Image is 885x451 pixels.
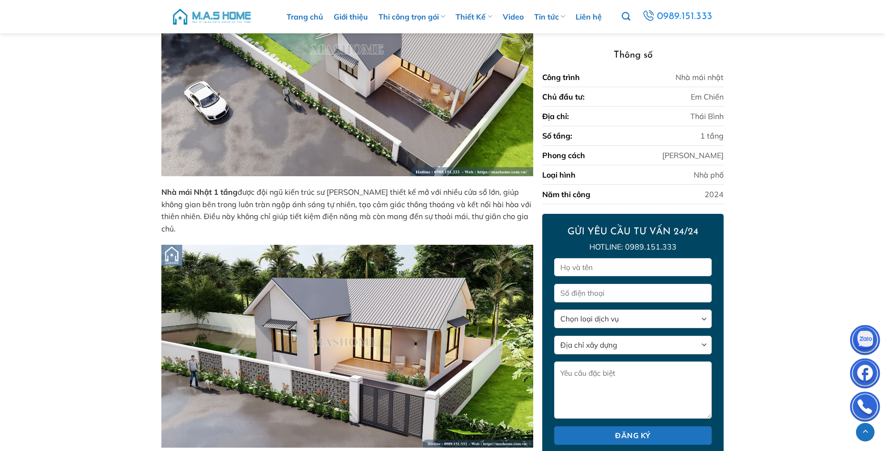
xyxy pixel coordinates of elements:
[700,130,724,141] div: 1 tầng
[691,91,724,102] div: Em Chiến
[851,361,879,389] img: Facebook
[171,2,252,31] img: M.A.S HOME – Tổng Thầu Thiết Kế Và Xây Nhà Trọn Gói
[554,426,711,445] input: Đăng ký
[641,8,714,25] a: 0989.151.333
[161,187,238,197] strong: Nhà mái Nhật 1 tầng
[705,189,724,200] div: 2024
[856,423,875,441] a: Lên đầu trang
[542,189,590,200] div: Năm thi công
[542,150,585,161] div: Phong cách
[690,110,724,122] div: Thái Bình
[622,7,630,27] a: Tìm kiếm
[694,169,724,180] div: Nhà phố
[542,71,580,83] div: Công trình
[554,284,711,302] input: Số điện thoại
[542,110,569,122] div: Địa chỉ:
[657,9,713,25] span: 0989.151.333
[161,186,533,235] p: được đội ngũ kiến trúc sư [PERSON_NAME] thiết kế mở với nhiều cửa sổ lớn, giúp không gian bên tro...
[542,130,572,141] div: Số tầng:
[161,245,533,448] img: Nhà mái Nhật - Em Chiến - Thái Bình 15
[554,258,711,277] input: Họ và tên
[542,48,723,63] h3: Thông số
[662,150,724,161] div: [PERSON_NAME]
[554,226,711,238] h2: GỬI YÊU CẦU TƯ VẤN 24/24
[851,327,879,356] img: Zalo
[851,394,879,422] img: Phone
[676,71,724,83] div: Nhà mái nhật
[542,91,585,102] div: Chủ đầu tư:
[542,169,576,180] div: Loại hình
[554,241,711,253] p: Hotline: 0989.151.333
